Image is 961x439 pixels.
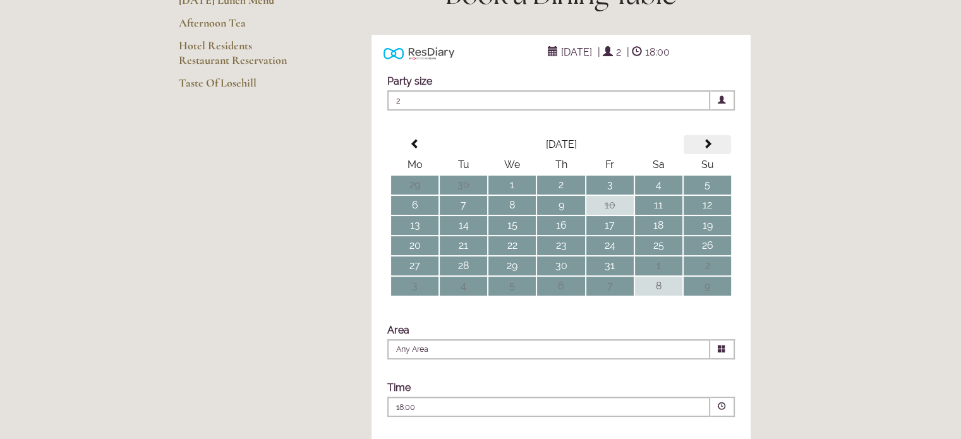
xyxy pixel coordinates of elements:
a: Hotel Residents Restaurant Reservation [179,39,299,76]
td: 8 [635,277,682,296]
td: 26 [684,236,731,255]
span: 2 [613,43,624,61]
span: | [627,46,629,58]
td: 28 [440,256,487,275]
td: 1 [635,256,682,275]
td: 11 [635,196,682,215]
td: 30 [537,256,584,275]
span: 18:00 [642,43,673,61]
td: 8 [488,196,536,215]
span: Next Month [702,139,712,149]
th: Th [537,155,584,174]
td: 22 [488,236,536,255]
td: 2 [537,176,584,195]
th: Sa [635,155,682,174]
td: 31 [586,256,634,275]
th: Fr [586,155,634,174]
td: 25 [635,236,682,255]
a: Afternoon Tea [179,16,299,39]
p: 18:00 [396,402,625,413]
td: 10 [586,196,634,215]
td: 14 [440,216,487,235]
td: 30 [440,176,487,195]
td: 5 [684,176,731,195]
th: We [488,155,536,174]
td: 9 [684,277,731,296]
td: 27 [391,256,438,275]
td: 9 [537,196,584,215]
td: 6 [391,196,438,215]
td: 4 [635,176,682,195]
td: 21 [440,236,487,255]
th: Mo [391,155,438,174]
th: Tu [440,155,487,174]
td: 19 [684,216,731,235]
td: 7 [586,277,634,296]
td: 16 [537,216,584,235]
td: 4 [440,277,487,296]
td: 20 [391,236,438,255]
a: Taste Of Losehill [179,76,299,99]
td: 29 [488,256,536,275]
td: 12 [684,196,731,215]
span: 2 [387,90,710,111]
td: 18 [635,216,682,235]
label: Party size [387,75,432,87]
td: 7 [440,196,487,215]
td: 13 [391,216,438,235]
td: 24 [586,236,634,255]
td: 2 [684,256,731,275]
label: Time [387,382,411,394]
th: Su [684,155,731,174]
td: 29 [391,176,438,195]
td: 1 [488,176,536,195]
td: 15 [488,216,536,235]
span: | [598,46,600,58]
td: 3 [391,277,438,296]
span: Previous Month [410,139,420,149]
label: Area [387,324,409,336]
td: 23 [537,236,584,255]
td: 6 [537,277,584,296]
td: 17 [586,216,634,235]
span: [DATE] [558,43,595,61]
td: 3 [586,176,634,195]
img: Powered by ResDiary [384,44,454,63]
td: 5 [488,277,536,296]
th: Select Month [440,135,682,154]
